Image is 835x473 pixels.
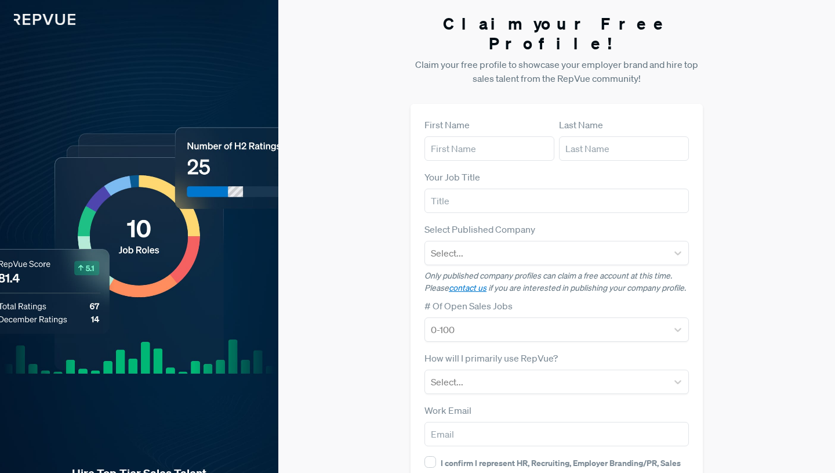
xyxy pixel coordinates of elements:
[449,283,487,293] a: contact us
[424,136,554,161] input: First Name
[424,170,480,184] label: Your Job Title
[424,118,470,132] label: First Name
[424,189,689,213] input: Title
[424,351,558,365] label: How will I primarily use RepVue?
[424,222,535,236] label: Select Published Company
[424,299,513,313] label: # Of Open Sales Jobs
[559,118,603,132] label: Last Name
[424,403,471,417] label: Work Email
[424,270,689,294] p: Only published company profiles can claim a free account at this time. Please if you are interest...
[411,57,703,85] p: Claim your free profile to showcase your employer brand and hire top sales talent from the RepVue...
[411,14,703,53] h3: Claim your Free Profile!
[559,136,689,161] input: Last Name
[424,422,689,446] input: Email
